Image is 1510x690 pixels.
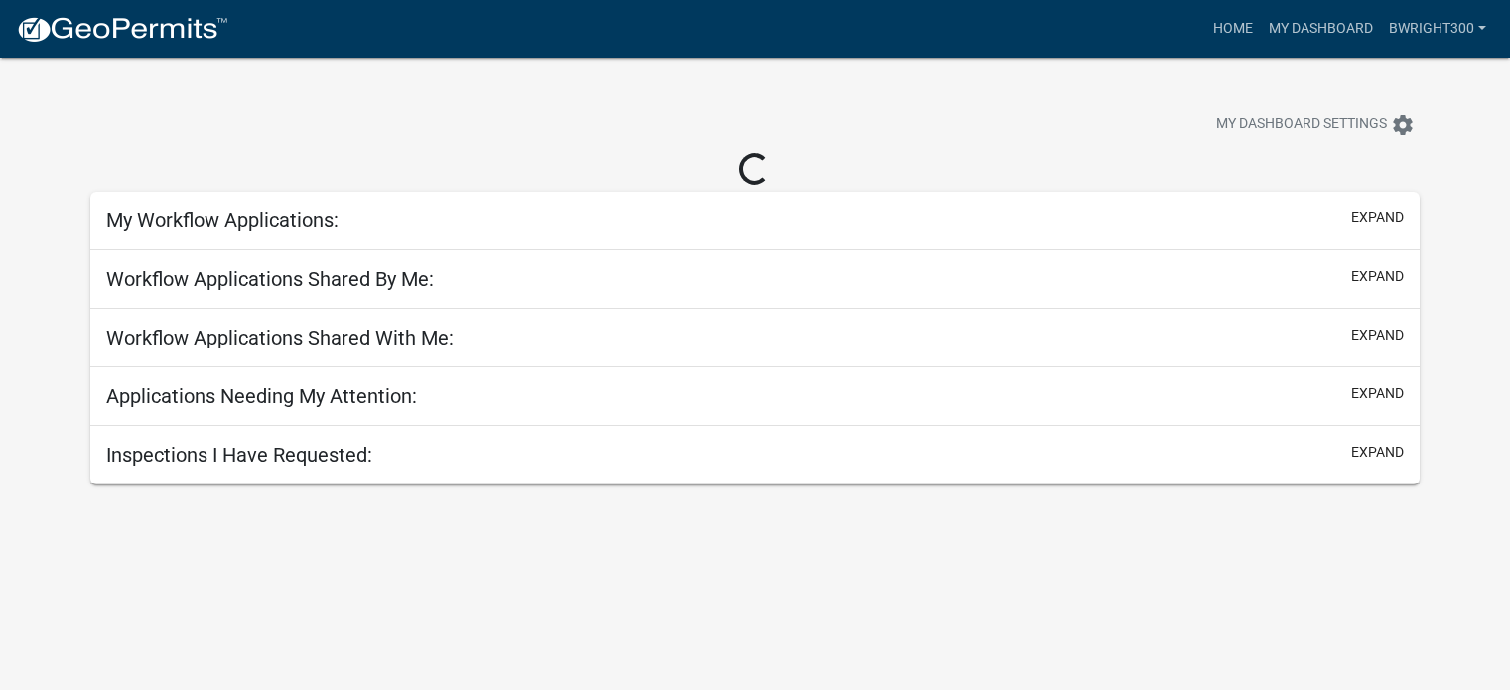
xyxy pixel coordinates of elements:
[1351,325,1404,345] button: expand
[1391,113,1415,137] i: settings
[106,267,434,291] h5: Workflow Applications Shared By Me:
[1381,10,1494,48] a: bwright300
[1216,113,1387,137] span: My Dashboard Settings
[106,384,417,408] h5: Applications Needing My Attention:
[1351,383,1404,404] button: expand
[1205,10,1261,48] a: Home
[1200,105,1431,144] button: My Dashboard Settingssettings
[106,208,339,232] h5: My Workflow Applications:
[1351,207,1404,228] button: expand
[106,443,372,467] h5: Inspections I Have Requested:
[1261,10,1381,48] a: My Dashboard
[106,326,454,349] h5: Workflow Applications Shared With Me:
[1351,266,1404,287] button: expand
[1351,442,1404,463] button: expand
